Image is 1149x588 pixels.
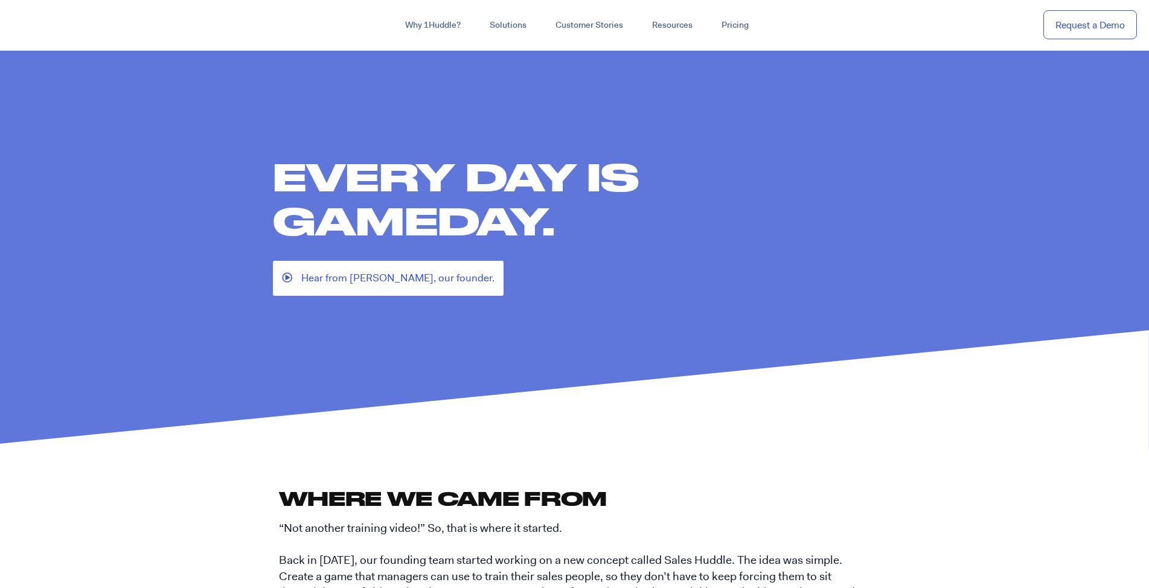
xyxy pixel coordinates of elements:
a: Solutions [475,14,541,36]
a: Request a Demo [1043,10,1137,40]
a: Pricing [707,14,763,36]
a: Resources [638,14,707,36]
h1: Every day is gameday. [273,155,889,243]
h2: Where we came from [279,485,871,511]
a: Customer Stories [541,14,638,36]
a: Why 1Huddle? [391,14,475,36]
img: ... [12,13,98,36]
a: Hear from [PERSON_NAME], our founder. [273,261,504,295]
span: Hear from [PERSON_NAME], our founder. [301,270,494,286]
